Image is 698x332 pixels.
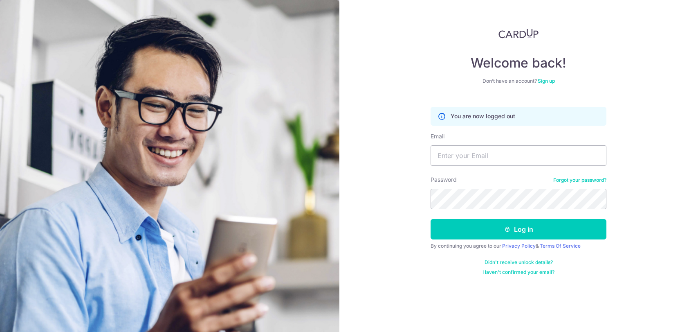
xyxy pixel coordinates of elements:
[431,145,606,166] input: Enter your Email
[540,243,581,249] a: Terms Of Service
[431,243,606,249] div: By continuing you agree to our &
[431,219,606,239] button: Log in
[538,78,555,84] a: Sign up
[431,132,444,140] label: Email
[483,269,554,276] a: Haven't confirmed your email?
[431,176,457,184] label: Password
[502,243,536,249] a: Privacy Policy
[498,29,539,38] img: CardUp Logo
[431,55,606,71] h4: Welcome back!
[485,259,553,266] a: Didn't receive unlock details?
[553,177,606,183] a: Forgot your password?
[431,78,606,84] div: Don’t have an account?
[451,112,515,120] p: You are now logged out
